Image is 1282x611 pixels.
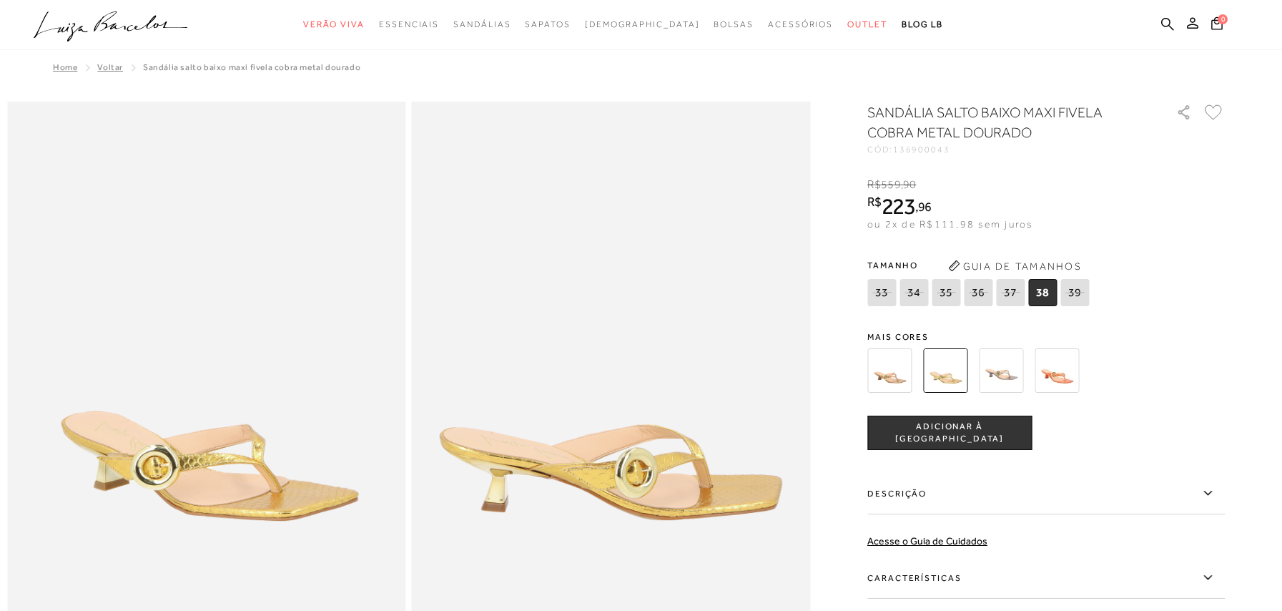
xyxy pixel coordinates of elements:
i: , [915,200,932,213]
button: Guia de Tamanhos [943,255,1086,278]
span: 559 [881,178,900,191]
span: Bolsas [714,19,754,29]
a: Voltar [97,62,123,72]
span: 136900043 [893,145,950,155]
span: Sapatos [525,19,570,29]
i: , [901,178,917,191]
span: Sandálias [453,19,511,29]
label: Características [867,557,1225,599]
span: [DEMOGRAPHIC_DATA] [585,19,700,29]
span: Acessórios [768,19,833,29]
a: noSubCategoriesText [714,11,754,38]
label: Descrição [867,473,1225,514]
div: CÓD: [867,145,1153,154]
span: 90 [903,178,916,191]
img: SANDÁLIA SALTO BAIXO MAXI FIVELA LARANJA SUNSET [1035,348,1079,393]
span: SANDÁLIA SALTO BAIXO MAXI FIVELA COBRA METAL DOURADO [143,62,360,72]
a: noSubCategoriesText [768,11,833,38]
span: ADICIONAR À [GEOGRAPHIC_DATA] [868,421,1031,446]
a: noSubCategoriesText [847,11,887,38]
span: 34 [899,279,928,306]
a: Home [53,62,77,72]
a: noSubCategoriesText [525,11,570,38]
span: 0 [1218,14,1228,24]
a: noSubCategoriesText [453,11,511,38]
a: Acesse o Guia de Cuidados [867,535,987,547]
span: Essenciais [379,19,439,29]
span: 37 [996,279,1025,306]
i: R$ [867,195,882,208]
span: 96 [918,199,932,214]
span: 36 [964,279,992,306]
span: 35 [932,279,960,306]
span: ou 2x de R$111,98 sem juros [867,218,1032,230]
img: SANDÁLIA SALTO BAIXO MAXI FIVELA BEGE ARGILA [867,348,912,393]
a: BLOG LB [902,11,943,38]
span: 39 [1060,279,1089,306]
span: Verão Viva [303,19,365,29]
h1: SANDÁLIA SALTO BAIXO MAXI FIVELA COBRA METAL DOURADO [867,102,1135,142]
button: 0 [1207,16,1227,35]
span: Tamanho [867,255,1093,276]
img: SANDÁLIA SALTO BAIXO MAXI FIVELA COBRA METAL TITÂNIO [979,348,1023,393]
span: 223 [882,193,915,219]
a: noSubCategoriesText [303,11,365,38]
i: R$ [867,178,881,191]
span: Mais cores [867,333,1225,341]
span: 33 [867,279,896,306]
button: ADICIONAR À [GEOGRAPHIC_DATA] [867,416,1032,450]
a: noSubCategoriesText [585,11,700,38]
a: noSubCategoriesText [379,11,439,38]
span: 38 [1028,279,1057,306]
span: Outlet [847,19,887,29]
img: SANDÁLIA SALTO BAIXO MAXI FIVELA COBRA METAL DOURADO [923,348,967,393]
span: BLOG LB [902,19,943,29]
